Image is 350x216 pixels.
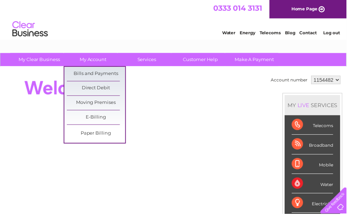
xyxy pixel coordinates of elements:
a: Bills and Payments [67,67,126,82]
a: Water [224,30,238,36]
a: Blog [288,30,298,36]
div: LIVE [299,103,314,110]
div: Electricity [295,195,336,215]
a: 0333 014 3131 [215,4,265,12]
a: Make A Payment [227,54,286,67]
div: Mobile [295,156,336,176]
div: Clear Business is a trading name of Verastar Limited (registered in [GEOGRAPHIC_DATA] No. 3667643... [7,4,344,35]
div: MY SERVICES [287,96,344,116]
a: My Account [65,54,124,67]
a: Telecoms [262,30,284,36]
a: Energy [242,30,258,36]
a: Log out [326,30,343,36]
a: Direct Debit [67,82,126,96]
a: Customer Help [173,54,232,67]
img: logo.png [12,19,49,40]
a: Contact [302,30,320,36]
div: Broadband [295,136,336,156]
div: Water [295,176,336,195]
a: Paper Billing [67,128,126,142]
a: E-Billing [67,111,126,126]
div: Telecoms [295,116,336,136]
a: My Clear Business [10,54,69,67]
td: Account number [272,75,312,87]
a: Services [119,54,178,67]
a: Moving Premises [67,97,126,111]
